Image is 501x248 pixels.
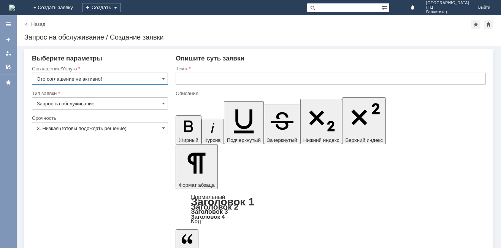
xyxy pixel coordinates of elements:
[205,137,221,143] span: Курсив
[191,202,238,211] a: Заголовок 2
[382,3,389,11] span: Расширенный поиск
[82,3,121,12] div: Создать
[176,66,484,71] div: Тема
[201,119,224,144] button: Курсив
[176,194,486,224] div: Формат абзаца
[342,97,386,144] button: Верхний индекс
[264,105,300,144] button: Зачеркнутый
[300,99,342,144] button: Нижний индекс
[227,137,261,143] span: Подчеркнутый
[2,33,14,46] a: Создать заявку
[179,182,214,188] span: Формат абзаца
[303,137,339,143] span: Нижний индекс
[176,144,217,189] button: Формат абзаца
[224,101,264,144] button: Подчеркнутый
[484,20,493,29] div: Сделать домашней страницей
[9,5,15,11] a: Перейти на домашнюю страницу
[191,194,225,200] a: Нормальный
[32,66,166,71] div: Соглашение/Услуга
[32,55,102,62] span: Выберите параметры
[9,5,15,11] img: logo
[191,196,254,208] a: Заголовок 1
[31,21,45,27] a: Назад
[426,10,469,14] span: Галактика)
[191,208,228,215] a: Заголовок 3
[176,55,244,62] span: Опишите суть заявки
[345,137,383,143] span: Верхний индекс
[191,213,225,220] a: Заголовок 4
[179,137,198,143] span: Жирный
[471,20,480,29] div: Добавить в избранное
[191,218,201,225] a: Код
[32,116,166,121] div: Срочность
[267,137,297,143] span: Зачеркнутый
[2,61,14,73] a: Мои согласования
[32,91,166,96] div: Тип заявки
[24,33,493,41] div: Запрос на обслуживание / Создание заявки
[176,115,201,144] button: Жирный
[176,91,484,96] div: Описание
[426,1,469,5] span: [GEOGRAPHIC_DATA]
[2,47,14,59] a: Мои заявки
[426,5,469,10] span: (ТЦ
